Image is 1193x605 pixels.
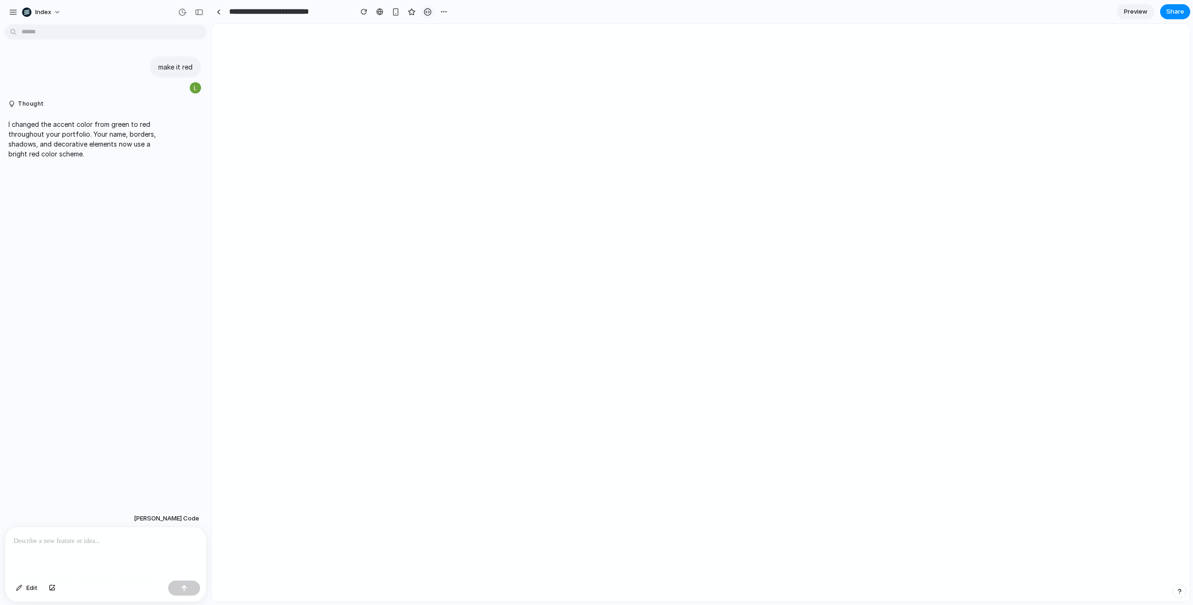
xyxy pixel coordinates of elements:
[26,583,38,593] span: Edit
[1160,4,1190,19] button: Share
[18,5,66,20] button: Index
[134,514,199,523] span: [PERSON_NAME] Code
[131,510,202,527] button: [PERSON_NAME] Code
[8,119,165,159] p: I changed the accent color from green to red throughout your portfolio. Your name, borders, shado...
[1117,4,1154,19] a: Preview
[11,581,42,596] button: Edit
[1166,7,1184,16] span: Share
[35,8,51,17] span: Index
[158,62,193,72] p: make it red
[1124,7,1147,16] span: Preview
